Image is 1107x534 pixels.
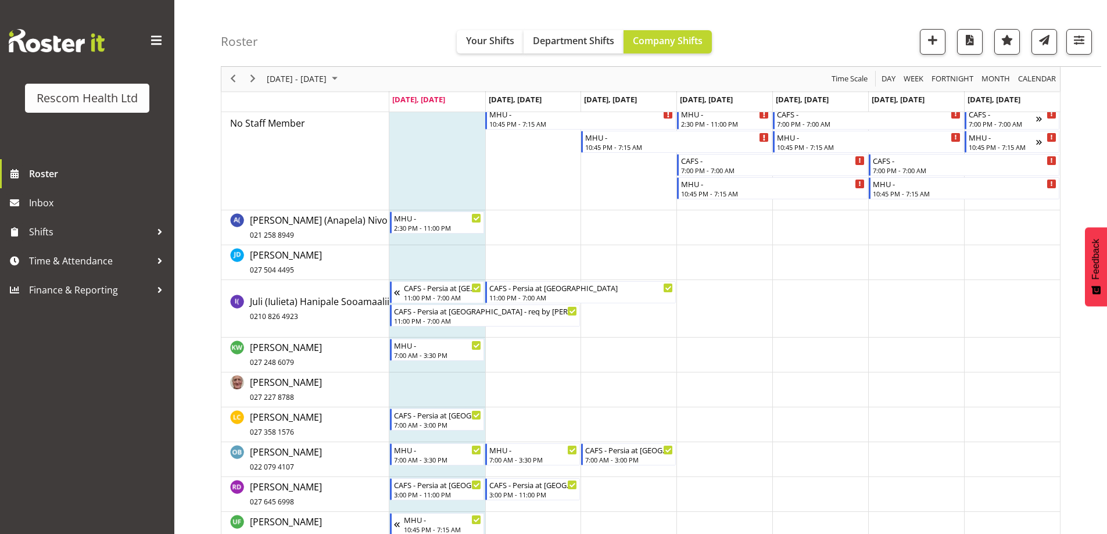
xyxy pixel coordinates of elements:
a: [PERSON_NAME]027 645 6998 [250,480,322,508]
button: Add a new shift [920,29,945,55]
button: Fortnight [930,72,976,87]
div: MHU - [394,339,482,351]
div: CAFS - Persia at [GEOGRAPHIC_DATA] [394,479,482,490]
div: 2:30 PM - 11:00 PM [394,223,482,232]
div: 10:45 PM - 7:15 AM [873,189,1056,198]
h4: Roster [221,35,258,48]
div: No Staff Member"s event - MHU - Begin From Friday, August 29, 2025 at 10:45:00 PM GMT+12:00 Ends ... [773,131,963,153]
div: 10:45 PM - 7:15 AM [585,142,769,152]
span: [PERSON_NAME] [250,481,322,507]
div: 7:00 AM - 3:00 PM [394,420,482,429]
div: Kaye Wishart"s event - MHU - Begin From Monday, August 25, 2025 at 7:00:00 AM GMT+12:00 Ends At M... [390,339,485,361]
div: 2:30 PM - 11:00 PM [681,119,769,128]
span: [PERSON_NAME] [250,341,322,368]
span: Shifts [29,223,151,241]
td: No Staff Member resource [221,37,389,210]
div: MHU - [777,131,961,143]
span: Feedback [1091,239,1101,279]
div: August 25 - 31, 2025 [263,67,345,91]
button: Your Shifts [457,30,524,53]
div: No Staff Member"s event - CAFS - Begin From Thursday, August 28, 2025 at 7:00:00 PM GMT+12:00 End... [677,154,868,176]
span: Month [980,72,1011,87]
span: No Staff Member [230,117,305,130]
button: Timeline Month [980,72,1012,87]
span: [DATE] - [DATE] [266,72,328,87]
img: Rosterit website logo [9,29,105,52]
div: MHU - [969,131,1036,143]
a: No Staff Member [230,116,305,130]
a: [PERSON_NAME]027 504 4495 [250,248,322,276]
div: MHU - [585,131,769,143]
span: [PERSON_NAME] [250,249,322,275]
div: MHU - [404,514,482,525]
div: CAFS - [969,108,1036,120]
span: [PERSON_NAME] [250,446,322,472]
div: CAFS - Persia at [GEOGRAPHIC_DATA] [489,282,673,293]
td: Judi Dunstan resource [221,245,389,280]
div: MHU - [394,444,482,456]
a: [PERSON_NAME]022 079 4107 [250,445,322,473]
div: Juli (Iulieta) Hanipale Sooamaalii"s event - CAFS - Persia at Emerge House - req by Bev Begin Fro... [390,304,581,327]
span: Time & Attendance [29,252,151,270]
div: CAFS - Persia at [GEOGRAPHIC_DATA] - req by [PERSON_NAME] [394,305,578,317]
button: Company Shifts [624,30,712,53]
span: Department Shifts [533,34,614,47]
span: 027 358 1576 [250,427,294,437]
div: No Staff Member"s event - MHU - Begin From Wednesday, August 27, 2025 at 10:45:00 PM GMT+12:00 En... [581,131,772,153]
div: No Staff Member"s event - CAFS - Begin From Sunday, August 31, 2025 at 7:00:00 PM GMT+12:00 Ends ... [965,107,1059,130]
div: MHU - [489,108,673,120]
span: Day [880,72,897,87]
div: next period [243,67,263,91]
div: Ana (Anapela) Nivo"s event - MHU - Begin From Monday, August 25, 2025 at 2:30:00 PM GMT+12:00 End... [390,212,485,234]
button: August 2025 [265,72,343,87]
div: No Staff Member"s event - CAFS - Begin From Saturday, August 30, 2025 at 7:00:00 PM GMT+12:00 End... [869,154,1059,176]
div: 10:45 PM - 7:15 AM [969,142,1036,152]
span: 022 079 4107 [250,462,294,472]
button: Feedback - Show survey [1085,227,1107,306]
span: Finance & Reporting [29,281,151,299]
td: Juli (Iulieta) Hanipale Sooamaalii resource [221,280,389,338]
div: 7:00 AM - 3:00 PM [585,455,673,464]
button: Download a PDF of the roster according to the set date range. [957,29,983,55]
span: [PERSON_NAME] (Anapela) Nivo [250,214,388,241]
a: [PERSON_NAME] (Anapela) Nivo021 258 8949 [250,213,388,241]
div: Rescom Health Ltd [37,89,138,107]
span: [PERSON_NAME] [250,376,322,403]
span: [DATE], [DATE] [680,94,733,105]
span: Juli (Iulieta) Hanipale Sooamaalii [250,295,389,322]
div: 7:00 PM - 7:00 AM [777,119,961,128]
div: 11:00 PM - 7:00 AM [394,316,578,325]
td: Ana (Anapela) Nivo resource [221,210,389,245]
div: 7:00 AM - 3:30 PM [489,455,577,464]
div: Juli (Iulieta) Hanipale Sooamaalii"s event - CAFS - Persia at Emerge House Begin From Sunday, Aug... [390,281,485,303]
div: MHU - [489,444,577,456]
button: Time Scale [830,72,870,87]
div: 11:00 PM - 7:00 AM [489,293,673,302]
button: Timeline Day [880,72,898,87]
span: Your Shifts [466,34,514,47]
button: Previous [225,72,241,87]
span: Time Scale [830,72,869,87]
span: 027 645 6998 [250,497,294,507]
button: Send a list of all shifts for the selected filtered period to all rostered employees. [1031,29,1057,55]
span: Fortnight [930,72,975,87]
span: Week [902,72,925,87]
div: Olive Bartlett"s event - MHU - Begin From Tuesday, August 26, 2025 at 7:00:00 AM GMT+12:00 Ends A... [485,443,580,465]
span: [DATE], [DATE] [776,94,829,105]
div: 7:00 PM - 7:00 AM [873,166,1056,175]
div: MHU - [681,178,865,189]
div: MHU - [681,108,769,120]
button: Filter Shifts [1066,29,1092,55]
div: No Staff Member"s event - MHU - Begin From Sunday, August 31, 2025 at 10:45:00 PM GMT+12:00 Ends ... [965,131,1059,153]
span: Inbox [29,194,169,212]
div: Olive Bartlett"s event - MHU - Begin From Monday, August 25, 2025 at 7:00:00 AM GMT+12:00 Ends At... [390,443,485,465]
button: Month [1016,72,1058,87]
span: 027 248 6079 [250,357,294,367]
td: Raewyn Dunn resource [221,477,389,512]
div: 10:45 PM - 7:15 AM [681,189,865,198]
span: Company Shifts [633,34,703,47]
span: [DATE], [DATE] [584,94,637,105]
div: 11:00 PM - 7:00 AM [404,293,482,302]
span: [DATE], [DATE] [489,94,542,105]
td: Liz Collett resource [221,407,389,442]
